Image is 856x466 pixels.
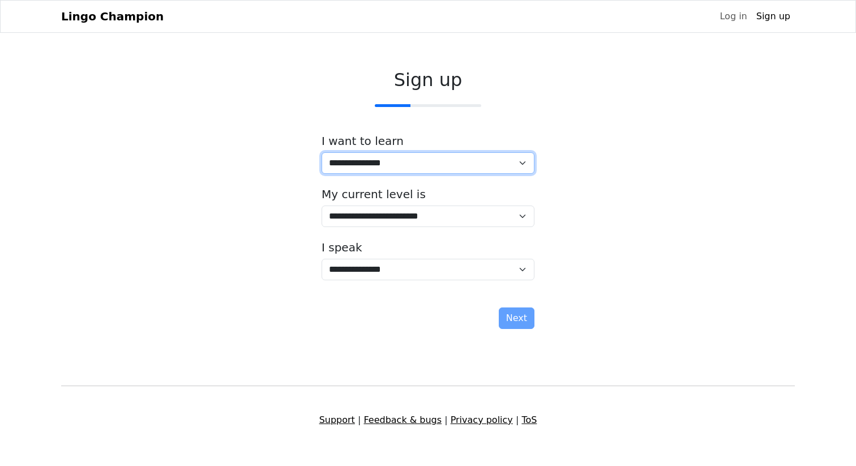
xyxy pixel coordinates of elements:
[319,414,355,425] a: Support
[61,5,164,28] a: Lingo Champion
[752,5,795,28] a: Sign up
[54,413,802,427] div: | | |
[322,241,362,254] label: I speak
[322,69,534,91] h2: Sign up
[322,187,426,201] label: My current level is
[363,414,442,425] a: Feedback & bugs
[715,5,751,28] a: Log in
[521,414,537,425] a: ToS
[451,414,513,425] a: Privacy policy
[322,134,404,148] label: I want to learn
